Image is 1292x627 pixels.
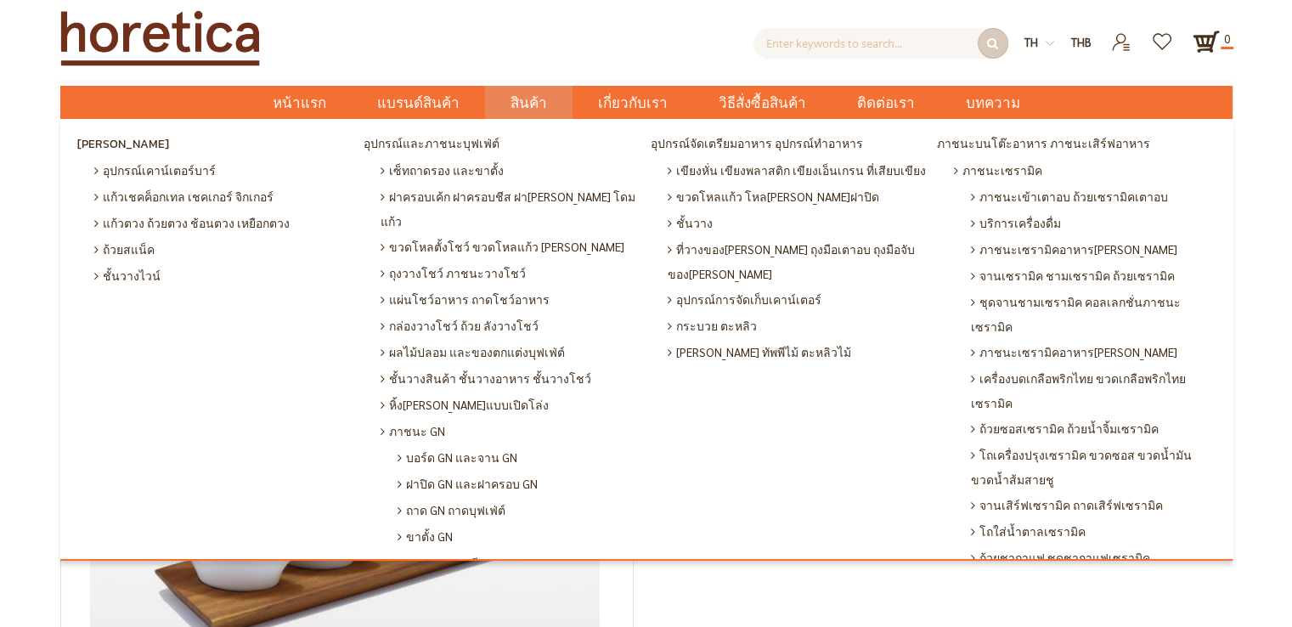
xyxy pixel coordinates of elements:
a: ชั้นวาง [663,210,934,236]
a: ติดต่อเรา [832,86,940,119]
a: เขียงหั่น เขียงพลาสติก เขียงเอ็นเกรน ที่เสียบเขียง [663,157,934,184]
span: แก้วตวง ถ้วยตวง ช้อนตวง เหยือกตวง [94,210,290,236]
a: ชั้นวางไวน์ [90,263,360,289]
a: เครื่องบดเกลือพริกไทย ขวดเกลือพริกไทยเซรามิค [967,365,1220,415]
span: ชุดจานชามเซรามิค คอลเลกชั่นภาชนะเซรามิค [971,289,1216,339]
a: บริการเครื่องดื่ม [967,210,1220,236]
a: ผลไม้ปลอม และของตกแต่งบุฟเฟ่ต์ [376,339,646,365]
a: ถ้วยซอสเซรามิค ถ้วยน้ำจิ้มเซรามิค [967,415,1220,442]
span: โถใส่น้ำตาลเซรามิค [971,518,1086,545]
span: ภาชนะเซรามิคอาหาร[PERSON_NAME] [971,236,1177,263]
a: โถใส่น้ำตาลเซรามิค [967,518,1220,545]
span: บริการเครื่องดื่ม [971,210,1061,236]
span: ภาชนะเซรามิคอาหาร[PERSON_NAME] [971,339,1177,365]
a: หิ้ง[PERSON_NAME]แบบเปิดโล่ง [376,392,646,418]
a: ฝาปิด GN และฝาครอบ GN [393,471,646,497]
span: สินค้า [511,86,547,121]
span: ภาชนะบนโต๊ะอาหาร ภาชนะเสิร์ฟอาหาร [937,132,1150,157]
a: ถาด GN ถาดบุฟเฟ่ต์ [393,497,646,523]
span: ชั้นวาง [668,210,713,236]
span: บอร์ด GN และจาน GN [398,444,517,471]
span: ภาชนะเข้าเตาอบ ถ้วยเซรามิคเตาอบ [971,184,1168,210]
a: ขาตั้ง GN [393,523,646,550]
a: หน้าแรก [247,86,352,119]
span: ผลไม้ปลอม และของตกแต่งบุฟเฟ่ต์ [381,339,565,365]
span: บทความ [966,86,1020,121]
a: บอร์ด GN และจาน GN [393,444,646,471]
a: อุปกรณ์การจัดเก็บเคาน์เตอร์ [663,286,934,313]
span: ขวดโหลแก้ว โหล[PERSON_NAME]ฝาปิด [668,184,879,210]
a: จานเซรามิค ชามเซรามิค ถ้วยเซรามิค [967,263,1220,289]
a: ภาชนะเซรามิคอาหาร[PERSON_NAME] [967,339,1220,365]
span: th [1024,35,1038,49]
a: แบรนด์สินค้า [352,86,485,119]
a: ภาชนะบนโต๊ะอาหาร ภาชนะเสิร์ฟอาหาร [933,132,1220,157]
a: ชั้นวางสินค้า ชั้นวางอาหาร ชั้นวางโชว์ [376,365,646,392]
span: อุปกรณ์จัดเตรียมอาหาร อุปกรณ์ทำอาหาร [651,132,863,157]
span: ถุงวางโชว์ ภาชนะวางโชว์ [381,260,526,286]
span: หน้าแรก [273,92,326,114]
span: ถ้วยซอสเซรามิค ถ้วยน้ำจิ้มเซรามิค [971,415,1159,442]
span: หิ้ง[PERSON_NAME]แบบเปิดโล่ง [381,392,549,418]
a: กระบวย ตะหลิว [663,313,934,339]
a: สินค้า [485,86,573,119]
a: บทความ [940,86,1046,119]
a: ชุดจานชามเซรามิค คอลเลกชั่นภาชนะเซรามิค [967,289,1220,339]
a: แผ่นโชว์อาหาร ถาดโชว์อาหาร [376,286,646,313]
span: ฝาปิด GN และฝาครอบ GN [398,471,538,497]
a: โถเครื่องปรุงเซรามิค ขวดซอส ขวดน้ำมัน ขวดน้ำส้มสายชู [967,442,1220,492]
span: จานเซรามิค ชามเซรามิค ถ้วยเซรามิค [971,263,1175,289]
a: ภาชนะเซรามิค [950,157,1220,184]
span: โถเครื่องปรุงเซรามิค ขวดซอส ขวดน้ำมัน ขวดน้ำส้มสายชู [971,442,1216,492]
a: ขวดโหลแก้ว โหล[PERSON_NAME]ฝาปิด [663,184,934,210]
span: [PERSON_NAME] ทัพพีไม้ ตะหลิวไม้ [668,339,851,365]
span: เครื่องบดเกลือพริกไทย ขวดเกลือพริกไทยเซรามิค [971,365,1216,415]
span: ฝาครอบเค้ก ฝาครอบชีส ฝา[PERSON_NAME] โดมแก้ว [381,184,642,234]
span: อุปกรณ์และภาชนะบุฟเฟ่ต์ [364,132,499,157]
a: เกี่ยวกับเรา [573,86,693,119]
span: เกี่ยวกับเรา [598,86,668,121]
a: ภาชนะเซรามิคอาหาร[PERSON_NAME] [967,236,1220,263]
a: วิธีสั่งซื้อสินค้า [693,86,832,119]
a: ถ้วยชากาแฟ ชุดชากาแฟเซรามิค [967,545,1220,571]
span: ชั้นวางสินค้า ชั้นวางอาหาร ชั้นวางโชว์ [381,365,591,392]
span: เขียงหั่น เขียงพลาสติก เขียงเอ็นเกรน ที่เสียบเขียง [668,157,926,184]
a: อุปกรณ์เคาน์เตอร์บาร์ [90,157,360,184]
span: THB [1071,35,1092,49]
a: ขวดโหลตั้งโชว์ ขวดโหลแก้ว [PERSON_NAME] [376,234,646,260]
span: เซ็ทถาดรอง และขาตั้ง [381,157,504,184]
span: แผ่นโชว์อาหาร ถาดโชว์อาหาร [381,286,550,313]
a: จานเสิร์ฟเซรามิค ถาดเสิร์ฟเซรามิค [967,492,1220,518]
span: ขาตั้ง GN [398,523,453,550]
span: ภาชนะเมลามีน GN [398,550,505,576]
a: ที่วางของ[PERSON_NAME] ถุงมือเตาอบ ถุงมือจับของ[PERSON_NAME] [663,236,934,286]
a: แก้วตวง ถ้วยตวง ช้อนตวง เหยือกตวง [90,210,360,236]
a: [PERSON_NAME] ทัพพีไม้ ตะหลิวไม้ [663,339,934,365]
span: จานเสิร์ฟเซรามิค ถาดเสิร์ฟเซรามิค [971,492,1163,518]
span: 0 [1221,29,1233,49]
a: เซ็ทถาดรอง และขาตั้ง [376,157,646,184]
span: ติดต่อเรา [857,86,915,121]
span: ถาด GN ถาดบุฟเฟ่ต์ [398,497,505,523]
span: ชั้นวางไวน์ [94,263,161,289]
span: อุปกรณ์การจัดเก็บเคาน์เตอร์ [668,286,821,313]
span: ถ้วยสแน็ค [94,236,155,263]
img: dropdown-icon.svg [1046,39,1054,48]
img: Horetica.com [60,10,260,66]
a: ถ้วยสแน็ค [90,236,360,263]
span: ที่วางของ[PERSON_NAME] ถุงมือเตาอบ ถุงมือจับของ[PERSON_NAME] [668,236,929,286]
span: แบรนด์สินค้า [377,86,460,121]
span: อุปกรณ์เคาน์เตอร์บาร์ [94,157,216,184]
a: ฝาครอบเค้ก ฝาครอบชีส ฝา[PERSON_NAME] โดมแก้ว [376,184,646,234]
a: ภาชนะ GN [376,418,646,444]
a: ภาชนะเมลามีน GN [393,550,646,576]
a: ถุงวางโชว์ ภาชนะวางโชว์ [376,260,646,286]
span: [PERSON_NAME] [77,132,169,157]
span: กระบวย ตะหลิว [668,313,757,339]
a: 0 [1193,28,1220,55]
a: แก้วเชคค็อกเทล เชคเกอร์ จิกเกอร์ [90,184,360,210]
a: รายการโปรด [1142,28,1184,42]
span: ภาชนะ GN [381,418,445,444]
span: ภาชนะเซรามิค [954,157,1042,184]
span: ถ้วยชากาแฟ ชุดชากาแฟเซรามิค [971,545,1150,571]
